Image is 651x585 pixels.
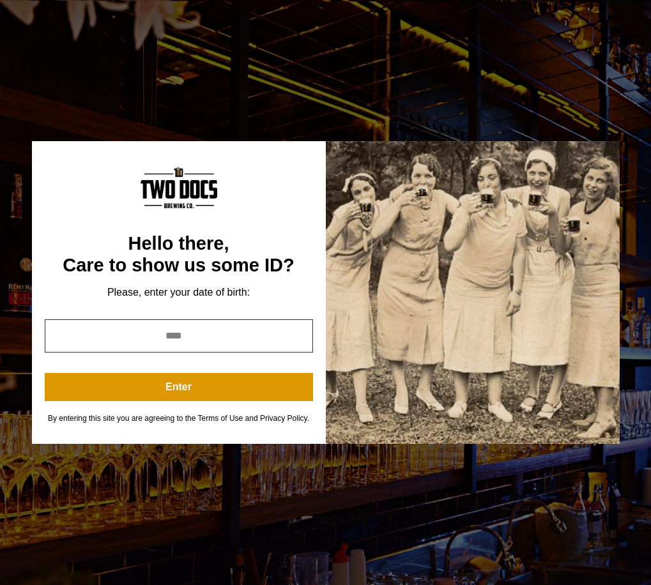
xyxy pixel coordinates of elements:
input: year [45,319,313,353]
div: Hello there, Care to show us some ID? [45,233,313,276]
button: Enter [45,373,313,401]
div: Please, enter your date of birth: [45,286,313,299]
div: By entering this site you are agreeing to the Terms of Use and Privacy Policy. [45,414,313,423]
img: Content Logo [141,167,217,208]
